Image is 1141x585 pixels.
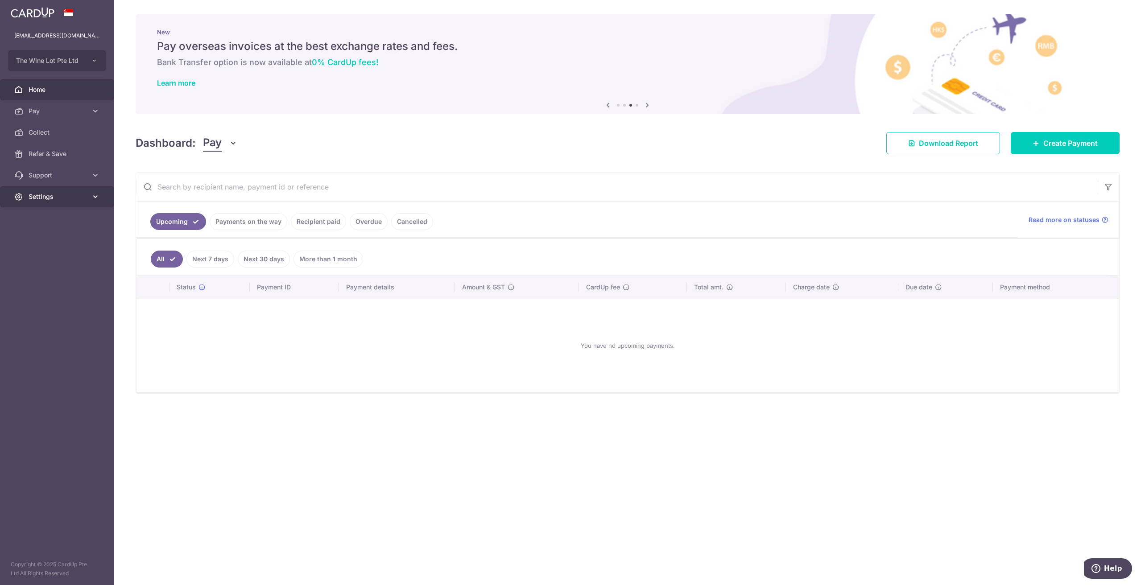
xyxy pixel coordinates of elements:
[291,213,346,230] a: Recipient paid
[1011,132,1120,154] a: Create Payment
[14,31,100,40] p: [EMAIL_ADDRESS][DOMAIN_NAME]
[157,39,1098,54] h5: Pay overseas invoices at the best exchange rates and fees.
[150,213,206,230] a: Upcoming
[8,50,106,71] button: The Wine Lot Pte Ltd
[1029,215,1108,224] a: Read more on statuses
[905,283,932,292] span: Due date
[136,14,1120,114] img: International Invoice Banner
[29,192,87,201] span: Settings
[29,85,87,94] span: Home
[350,213,388,230] a: Overdue
[391,213,433,230] a: Cancelled
[177,283,196,292] span: Status
[886,132,1000,154] a: Download Report
[29,171,87,180] span: Support
[1043,138,1098,148] span: Create Payment
[16,56,82,65] span: The Wine Lot Pte Ltd
[993,276,1119,299] th: Payment method
[1084,558,1132,581] iframe: Opens a widget where you can find more information
[1029,215,1100,224] span: Read more on statuses
[586,283,620,292] span: CardUp fee
[238,251,290,268] a: Next 30 days
[462,283,505,292] span: Amount & GST
[29,107,87,115] span: Pay
[136,173,1098,201] input: Search by recipient name, payment id or reference
[294,251,363,268] a: More than 1 month
[250,276,339,299] th: Payment ID
[210,213,287,230] a: Payments on the way
[793,283,830,292] span: Charge date
[312,58,378,67] span: 0% CardUp fees!
[29,149,87,158] span: Refer & Save
[147,306,1108,385] div: You have no upcoming payments.
[694,283,723,292] span: Total amt.
[919,138,978,148] span: Download Report
[11,7,54,18] img: CardUp
[151,251,183,268] a: All
[157,78,195,87] a: Learn more
[203,135,222,152] span: Pay
[186,251,234,268] a: Next 7 days
[136,135,196,151] h4: Dashboard:
[29,128,87,137] span: Collect
[157,29,1098,36] p: New
[339,276,455,299] th: Payment details
[157,57,1098,68] h6: Bank Transfer option is now available at
[203,135,237,152] button: Pay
